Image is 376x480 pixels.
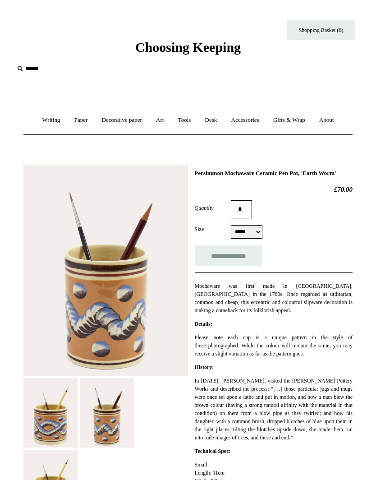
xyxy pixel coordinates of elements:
[195,225,231,233] label: Size
[195,170,353,177] h1: Persimmon Mochaware Ceramic Pen Pot, 'Earth Worm'
[195,448,231,454] strong: Technical Spec:
[172,108,197,132] a: Tools
[68,108,94,132] a: Paper
[36,108,67,132] a: Writing
[267,108,312,132] a: Gifts & Wrap
[287,20,355,40] a: Shopping Basket (0)
[135,40,241,55] span: Choosing Keeping
[135,47,241,53] a: Choosing Keeping
[23,378,78,448] img: Persimmon Mochaware Ceramic Pen Pot, 'Earth Worm'
[150,108,170,132] a: Art
[195,204,231,212] label: Quantity
[23,165,188,376] img: Persimmon Mochaware Ceramic Pen Pot, 'Earth Worm'
[195,282,353,314] p: Mochaware was first made in [GEOGRAPHIC_DATA], [GEOGRAPHIC_DATA] in the 1780s. Once regarded as u...
[195,377,353,442] p: In [DATE], [PERSON_NAME], visited the [PERSON_NAME] Pottery Works and described the process: “[…]...
[195,333,353,358] p: Please note each cup is a unique pattern in the style of those photographed. While the colour wil...
[195,321,212,327] strong: Details:
[225,108,266,132] a: Accessories
[96,108,148,132] a: Decorative paper
[80,378,134,448] img: Persimmon Mochaware Ceramic Pen Pot, 'Earth Worm'
[195,185,353,194] h2: £70.00
[313,108,340,132] a: About
[195,364,214,370] strong: History:
[199,108,224,132] a: Desk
